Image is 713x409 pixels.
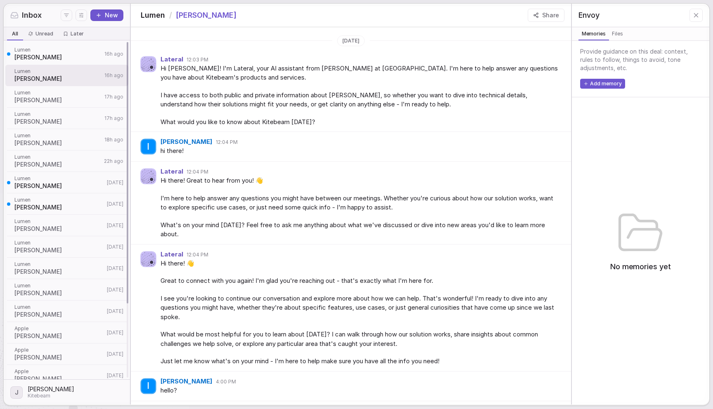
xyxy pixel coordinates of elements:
[14,160,102,169] span: [PERSON_NAME]
[104,72,123,79] span: 16h ago
[14,175,104,182] span: Lumen
[161,56,183,63] span: Lateral
[216,378,236,385] span: 4:00 PM
[15,387,19,398] span: J
[14,368,104,375] span: Apple
[5,343,128,365] a: Apple[PERSON_NAME][DATE]
[161,259,558,268] span: Hi there! 👋
[161,251,183,258] span: Lateral
[161,64,558,82] span: Hi [PERSON_NAME]! I'm Lateral, your AI assistant from [PERSON_NAME] at [GEOGRAPHIC_DATA]. I'm her...
[35,31,53,37] span: Unread
[104,51,123,57] span: 16h ago
[14,289,104,297] span: [PERSON_NAME]
[14,347,104,353] span: Apple
[147,381,149,391] span: I
[161,176,558,186] span: Hi there! Great to hear from you! 👋
[14,225,104,233] span: [PERSON_NAME]
[14,139,102,147] span: [PERSON_NAME]
[342,38,359,44] span: [DATE]
[107,351,123,357] span: [DATE]
[14,197,104,203] span: Lumen
[5,108,128,129] a: Lumen[PERSON_NAME]17h ago
[107,201,123,207] span: [DATE]
[5,215,128,236] a: Lumen[PERSON_NAME][DATE]
[580,47,701,72] span: Provide guidance on this deal: context, rules to follow, things to avoid, tone adjustments, etc.
[90,9,123,21] button: New
[161,194,558,212] span: I'm here to help answer any questions you might have between our meetings. Whether you're curious...
[5,129,128,150] a: Lumen[PERSON_NAME]18h ago
[14,68,102,75] span: Lumen
[161,378,212,385] span: [PERSON_NAME]
[14,47,102,53] span: Lumen
[187,252,208,258] span: 12:04 PM
[176,10,236,21] span: [PERSON_NAME]
[14,218,104,225] span: Lumen
[107,265,123,272] span: [DATE]
[104,158,123,165] span: 22h ago
[141,252,156,267] img: Agent avatar
[107,308,123,315] span: [DATE]
[14,154,102,160] span: Lumen
[5,172,128,193] a: Lumen[PERSON_NAME][DATE]
[14,53,102,61] span: [PERSON_NAME]
[14,282,104,289] span: Lumen
[5,279,128,301] a: Lumen[PERSON_NAME][DATE]
[14,96,102,104] span: [PERSON_NAME]
[580,30,607,38] span: Memories
[14,75,102,83] span: [PERSON_NAME]
[107,329,123,336] span: [DATE]
[5,86,128,108] a: Lumen[PERSON_NAME]17h ago
[5,65,128,86] a: Lumen[PERSON_NAME]16h ago
[141,169,156,184] img: Agent avatar
[14,304,104,310] span: Lumen
[161,386,558,395] span: hello?
[22,10,42,21] span: Inbox
[14,182,104,190] span: [PERSON_NAME]
[5,365,128,386] a: Apple[PERSON_NAME][DATE]
[104,136,123,143] span: 18h ago
[14,89,102,96] span: Lumen
[161,294,558,322] span: I see you're looking to continue our conversation and explore more about how we can help. That's ...
[14,132,102,139] span: Lumen
[161,146,558,156] span: hi there!
[5,301,128,322] a: Lumen[PERSON_NAME][DATE]
[14,268,104,276] span: [PERSON_NAME]
[14,353,104,362] span: [PERSON_NAME]
[169,10,172,21] span: /
[141,10,165,21] span: Lumen
[161,118,558,127] span: What would you like to know about Kitebeam [DATE]?
[14,332,104,340] span: [PERSON_NAME]
[161,91,558,109] span: I have access to both public and private information about [PERSON_NAME], so whether you want to ...
[161,221,558,239] span: What's on your mind [DATE]? Feel free to ask me anything about what we've discussed or dive into ...
[14,325,104,332] span: Apple
[14,111,102,118] span: Lumen
[141,56,156,72] img: Agent avatar
[104,115,123,122] span: 17h ago
[14,246,104,254] span: [PERSON_NAME]
[14,310,104,319] span: [PERSON_NAME]
[528,9,564,22] button: Share
[5,322,128,343] a: Apple[PERSON_NAME][DATE]
[28,385,74,393] span: [PERSON_NAME]
[28,393,74,399] span: Kitebeam
[161,168,183,175] span: Lateral
[161,276,558,286] span: Great to connect with you again! I'm glad you're reaching out - that's exactly what I'm here for.
[5,193,128,215] a: Lumen[PERSON_NAME][DATE]
[610,30,625,38] span: Files
[107,287,123,293] span: [DATE]
[107,222,123,229] span: [DATE]
[5,258,128,279] a: Lumen[PERSON_NAME][DATE]
[187,56,208,63] span: 12:03 PM
[5,150,128,172] a: Lumen[PERSON_NAME]22h ago
[161,357,558,366] span: Just let me know what's on your mind - I'm here to help make sure you have all the info you need!
[578,10,600,21] span: Envoy
[14,203,104,212] span: [PERSON_NAME]
[187,169,208,175] span: 12:04 PM
[12,31,18,37] span: All
[107,372,123,379] span: [DATE]
[580,79,625,89] button: Add memory
[216,139,238,146] span: 12:04 PM
[107,244,123,250] span: [DATE]
[5,43,128,65] a: Lumen[PERSON_NAME]16h ago
[147,141,149,152] span: I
